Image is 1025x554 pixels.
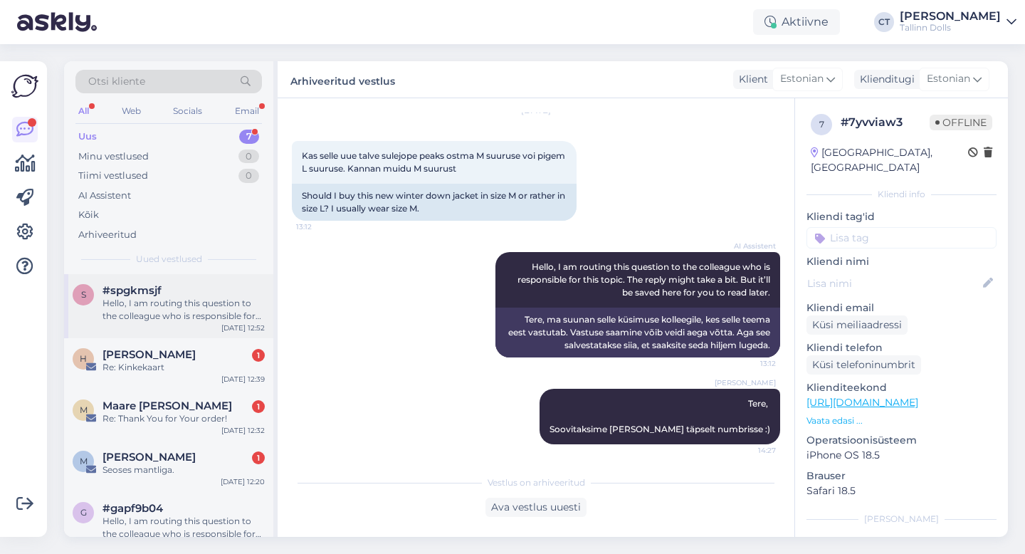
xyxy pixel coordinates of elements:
a: [PERSON_NAME]Tallinn Dolls [900,11,1016,33]
input: Lisa tag [806,227,997,249]
span: M [80,456,88,466]
p: Kliendi nimi [806,254,997,269]
p: iPhone OS 18.5 [806,448,997,463]
img: Askly Logo [11,73,38,100]
div: Hello, I am routing this question to the colleague who is responsible for this topic. The reply m... [102,297,265,323]
span: 14:27 [722,445,776,456]
div: [PERSON_NAME] [900,11,1001,22]
span: Uued vestlused [136,253,202,266]
div: [GEOGRAPHIC_DATA], [GEOGRAPHIC_DATA] [811,145,968,175]
input: Lisa nimi [807,276,980,291]
div: [DATE] 12:32 [221,425,265,436]
div: Küsi telefoninumbrit [806,355,921,375]
div: Re: Thank You for Your order! [102,412,265,425]
span: Estonian [780,71,824,87]
div: 7 [239,130,259,144]
p: Kliendi email [806,300,997,315]
div: [PERSON_NAME] [806,513,997,526]
div: Kõik [78,208,99,222]
p: Brauser [806,469,997,484]
div: Aktiivne [753,9,840,35]
span: 13:12 [296,221,349,232]
div: All [75,102,92,120]
div: Klient [733,72,768,87]
div: Tere, ma suunan selle küsimuse kolleegile, kes selle teema eest vastutab. Vastuse saamine võib ve... [495,308,780,357]
p: Safari 18.5 [806,484,997,498]
div: Uus [78,130,97,144]
div: 0 [238,169,259,183]
div: [DATE] 12:20 [221,476,265,487]
span: H [80,353,87,364]
div: Email [232,102,262,120]
div: Minu vestlused [78,150,149,164]
div: Should I buy this new winter down jacket in size M or rather in size L? I usually wear size M. [292,184,577,221]
span: Maria Sumerkina [102,451,196,464]
span: 13:12 [722,358,776,369]
span: 7 [819,119,824,130]
div: Socials [170,102,205,120]
label: Arhiveeritud vestlus [290,70,395,89]
div: CT [874,12,894,32]
div: Seoses mantliga. [102,464,265,476]
div: 1 [252,451,265,464]
span: Otsi kliente [88,74,145,89]
div: Arhiveeritud [78,228,137,242]
div: Re: Kinkekaart [102,361,265,374]
div: Klienditugi [854,72,915,87]
div: Tiimi vestlused [78,169,148,183]
span: Offline [930,115,992,130]
div: [DATE] 12:52 [221,323,265,333]
p: Operatsioonisüsteem [806,433,997,448]
span: s [81,289,86,300]
div: Küsi meiliaadressi [806,315,908,335]
div: Tallinn Dolls [900,22,1001,33]
p: Kliendi telefon [806,340,997,355]
p: Vaata edasi ... [806,414,997,427]
span: Helena Tomberg [102,348,196,361]
div: 1 [252,400,265,413]
div: AI Assistent [78,189,131,203]
div: Ava vestlus uuesti [485,498,587,517]
div: Kliendi info [806,188,997,201]
div: [DATE] 12:39 [221,374,265,385]
p: Märkmed [806,534,997,549]
span: M [80,404,88,415]
div: 1 [252,349,265,362]
div: Web [119,102,144,120]
div: # 7yvviaw3 [841,114,930,131]
span: Maare Rist [102,399,232,412]
p: Klienditeekond [806,380,997,395]
span: AI Assistent [722,241,776,251]
p: Kliendi tag'id [806,209,997,224]
span: Kas selle uue talve sulejope peaks ostma M suuruse voi pigem L suuruse. Kannan muidu M suurust [302,150,567,174]
span: #spgkmsjf [102,284,162,297]
span: Vestlus on arhiveeritud [488,476,585,489]
a: [URL][DOMAIN_NAME] [806,396,918,409]
span: g [80,507,87,518]
span: #gapf9b04 [102,502,163,515]
div: 0 [238,150,259,164]
span: Hello, I am routing this question to the colleague who is responsible for this topic. The reply m... [517,261,772,298]
span: Estonian [927,71,970,87]
span: [PERSON_NAME] [715,377,776,388]
div: Hello, I am routing this question to the colleague who is responsible for this topic. The reply m... [102,515,265,540]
